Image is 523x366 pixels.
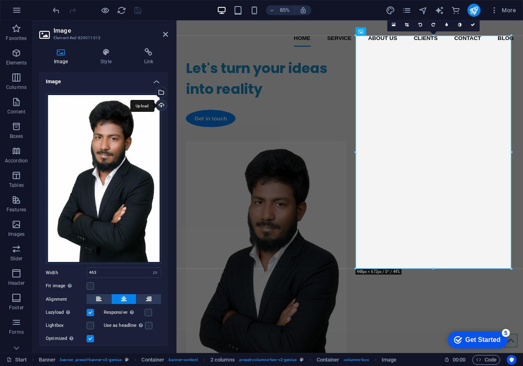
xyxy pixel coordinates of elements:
[54,34,152,42] h3: Element #ed-829011013
[46,334,87,344] label: Optimized
[156,100,167,111] a: Upload
[130,48,168,65] h4: Link
[39,48,86,65] h4: Image
[46,295,87,304] label: Alignment
[4,4,64,21] div: Get Started 5 items remaining, 0% complete
[86,48,129,65] h4: Style
[104,308,145,317] label: Responsive
[39,72,168,87] h4: Image
[54,27,168,34] h2: Image
[46,281,87,291] label: Fit image
[104,321,145,331] label: Use as headline
[22,9,57,16] div: Get Started
[46,321,87,331] label: Lightbox
[46,93,161,264] div: ChatGPTImageAug16202509_46_50PM-cBocIgWXo7zBP1vPRBK34w.png
[58,2,67,10] div: 5
[46,308,87,317] label: Lazyload
[46,271,87,275] label: Width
